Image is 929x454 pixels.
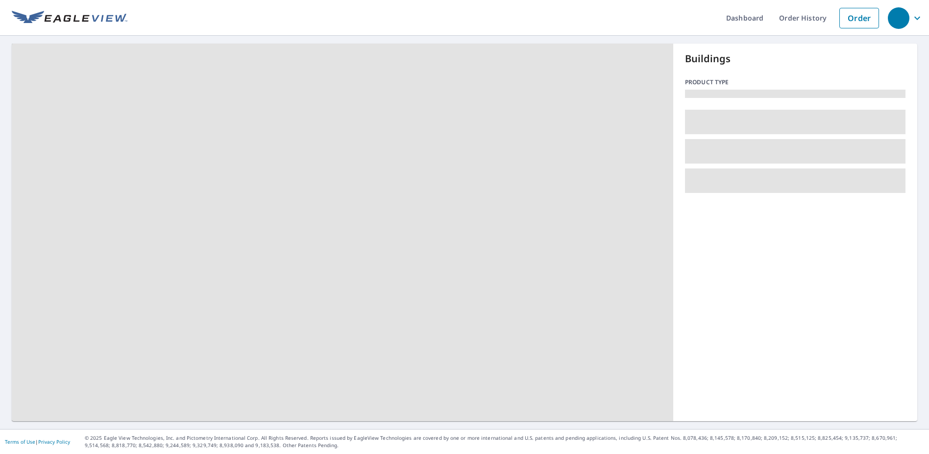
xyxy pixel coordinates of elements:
a: Privacy Policy [38,438,70,445]
p: | [5,439,70,445]
p: © 2025 Eagle View Technologies, Inc. and Pictometry International Corp. All Rights Reserved. Repo... [85,434,924,449]
img: EV Logo [12,11,127,25]
p: Buildings [685,51,905,66]
a: Order [839,8,879,28]
p: Product type [685,78,905,87]
a: Terms of Use [5,438,35,445]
